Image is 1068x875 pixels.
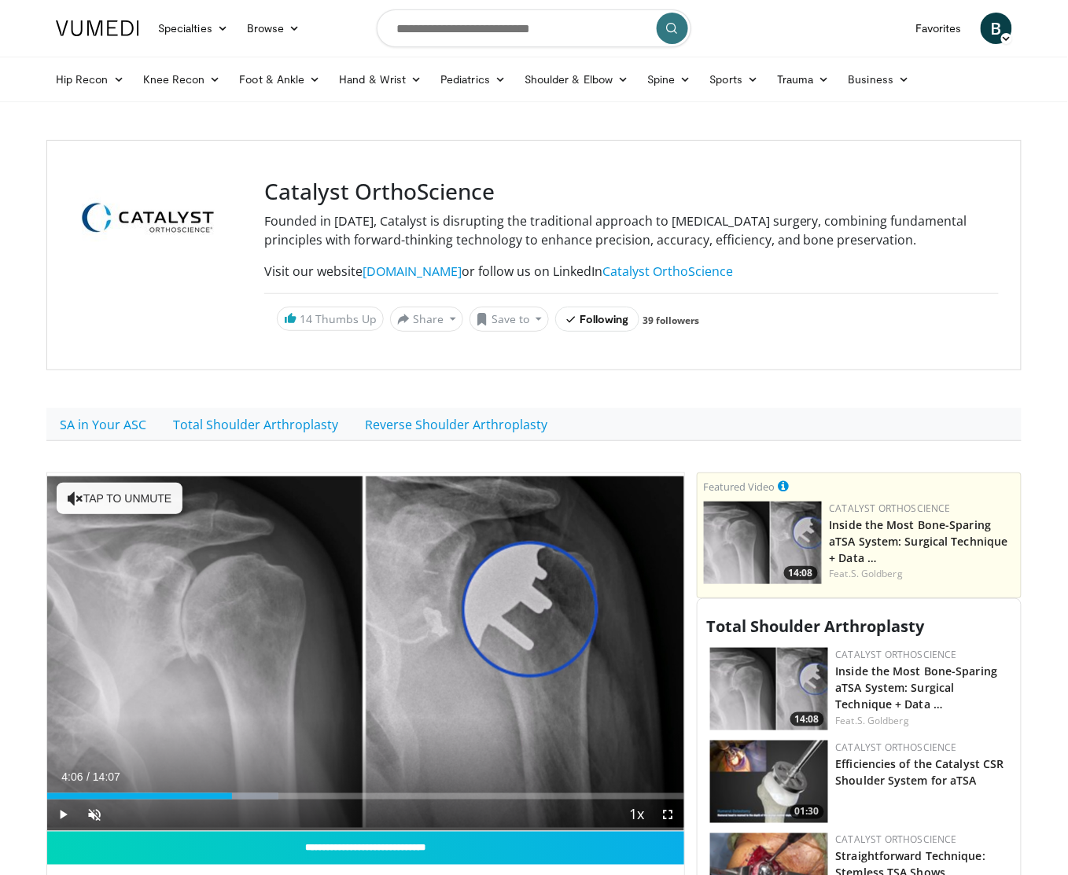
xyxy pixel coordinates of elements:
a: 14:08 [710,648,828,730]
span: 14:07 [93,770,120,783]
a: Catalyst OrthoScience [836,833,958,847]
a: Catalyst OrthoScience [602,263,733,280]
button: Share [390,307,463,332]
a: Spine [638,64,700,95]
button: Following [555,307,639,332]
a: Browse [238,13,310,44]
small: Featured Video [704,480,775,494]
img: VuMedi Logo [56,20,139,36]
a: 14 Thumbs Up [277,307,384,331]
a: S. Goldberg [851,567,903,580]
video-js: Video Player [47,473,684,832]
a: Sports [701,64,768,95]
div: Feat. [836,714,1008,728]
span: / [87,770,90,783]
a: Hand & Wrist [330,64,431,95]
span: 14:08 [790,712,824,726]
a: SA in Your ASC [46,408,160,441]
input: Search topics, interventions [377,9,691,47]
a: Catalyst OrthoScience [836,741,958,754]
a: Inside the Most Bone-Sparing aTSA System: Surgical Technique + Data … [836,664,998,711]
span: 14:08 [784,566,818,580]
a: Shoulder & Elbow [515,64,638,95]
a: 39 followers [643,314,700,327]
a: Knee Recon [134,64,230,95]
span: Total Shoulder Arthroplasty [707,616,925,637]
a: 14:08 [704,502,822,584]
a: Inside the Most Bone-Sparing aTSA System: Surgical Technique + Data … [830,517,1008,565]
a: Efficiencies of the Catalyst CSR Shoulder System for aTSA [836,756,1004,788]
a: Trauma [768,64,839,95]
button: Save to [470,307,550,332]
span: 01:30 [790,805,824,819]
a: Favorites [906,13,971,44]
h3: Catalyst OrthoScience [264,178,999,205]
a: Catalyst OrthoScience [836,648,958,661]
a: Foot & Ankle [230,64,330,95]
a: 01:30 [710,741,828,823]
button: Fullscreen [653,800,684,831]
p: Visit our website or follow us on LinkedIn [264,262,999,281]
a: Pediatrics [431,64,515,95]
button: Unmute [79,800,110,831]
a: Reverse Shoulder Arthroplasty [352,408,561,441]
button: Playback Rate [621,800,653,831]
a: B [981,13,1012,44]
a: Hip Recon [46,64,134,95]
button: Tap to unmute [57,483,182,514]
a: [DOMAIN_NAME] [363,263,462,280]
div: Progress Bar [47,793,684,800]
a: S. Goldberg [857,714,909,727]
button: Play [47,800,79,831]
p: Founded in [DATE], Catalyst is disrupting the traditional approach to [MEDICAL_DATA] surgery, com... [264,211,999,249]
img: fb133cba-ae71-4125-a373-0117bb5c96eb.150x105_q85_crop-smart_upscale.jpg [710,741,828,823]
a: Specialties [149,13,238,44]
img: 9f15458b-d013-4cfd-976d-a83a3859932f.150x105_q85_crop-smart_upscale.jpg [704,502,822,584]
a: Business [839,64,919,95]
span: 4:06 [61,770,83,783]
span: 14 [300,311,312,326]
a: Total Shoulder Arthroplasty [160,408,352,441]
img: 9f15458b-d013-4cfd-976d-a83a3859932f.150x105_q85_crop-smart_upscale.jpg [710,648,828,730]
a: Catalyst OrthoScience [830,502,952,515]
div: Feat. [830,567,1015,581]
